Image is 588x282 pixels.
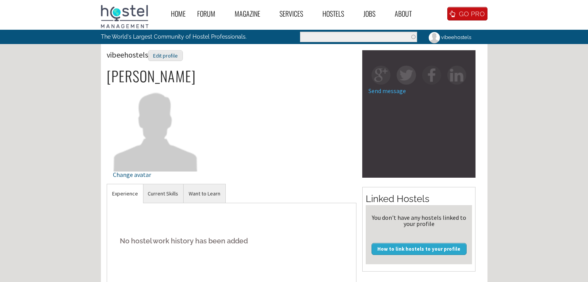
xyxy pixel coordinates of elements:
a: Send message [368,87,406,95]
a: Experience [107,184,143,203]
a: How to link hostels to your profile [372,243,467,255]
img: fb-square.png [422,66,441,85]
a: About [389,5,425,22]
a: Edit profile [148,50,183,59]
h2: Linked Hostels [366,192,472,206]
a: vibeehostels [423,30,476,45]
img: tw-square.png [397,66,416,85]
a: Jobs [358,5,389,22]
p: The World's Largest Community of Hostel Professionals. [101,30,262,44]
div: Change avatar [113,172,198,178]
input: Enter the terms you wish to search for. [300,32,417,42]
img: vibeehostels's picture [428,31,441,44]
a: Magazine [229,5,274,22]
img: gp-square.png [372,66,390,85]
div: You don't have any hostels linked to your profile [369,214,469,227]
a: Hostels [317,5,358,22]
a: GO PRO [447,7,487,20]
h2: [PERSON_NAME] [107,68,357,84]
a: Change avatar [113,124,198,178]
img: Hostel Management Home [101,5,148,28]
img: vibeehostels's picture [113,86,198,171]
span: vibeehostels [107,50,183,59]
a: Want to Learn [184,184,225,203]
img: in-square.png [447,66,466,85]
a: Forum [191,5,229,22]
a: Current Skills [143,184,183,203]
div: Edit profile [148,50,183,61]
a: Home [165,5,191,22]
a: Services [274,5,317,22]
h5: No hostel work history has been added [113,229,351,253]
